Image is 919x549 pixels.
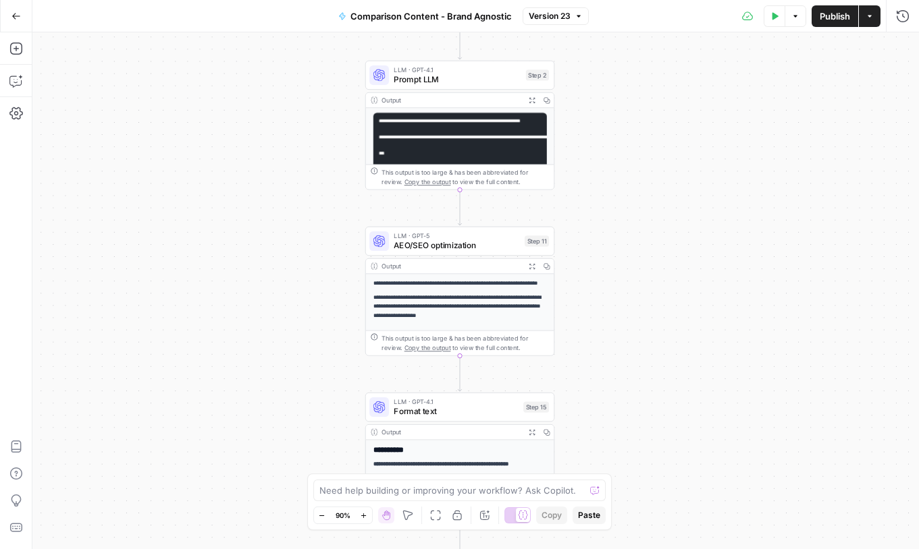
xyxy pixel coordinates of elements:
span: LLM · GPT-4.1 [394,65,521,74]
button: Paste [573,507,606,524]
span: LLM · GPT-5 [394,231,519,240]
span: Copy [542,509,562,521]
g: Edge from step_2 to step_11 [458,190,461,225]
button: Comparison Content - Brand Agnostic [330,5,520,27]
span: AEO/SEO optimization [394,239,519,252]
button: Copy [536,507,567,524]
span: Paste [578,509,600,521]
span: Copy the output [404,344,451,351]
div: This output is too large & has been abbreviated for review. to view the full content. [382,167,549,187]
span: Prompt LLM [394,74,521,86]
div: Step 11 [525,235,549,246]
div: This output is too large & has been abbreviated for review. to view the full content. [382,333,549,353]
div: Step 2 [526,69,549,80]
span: Format text [394,405,519,417]
div: Output [382,427,521,436]
span: Version 23 [529,10,571,22]
div: Step 15 [523,401,549,412]
span: 90% [336,510,350,521]
span: Comparison Content - Brand Agnostic [350,9,512,23]
div: Output [382,261,521,270]
g: Edge from step_9 to step_2 [458,24,461,59]
span: Publish [820,9,850,23]
div: Output [382,95,521,105]
span: Copy the output [404,178,451,185]
g: Edge from step_11 to step_15 [458,356,461,391]
span: LLM · GPT-4.1 [394,397,519,406]
button: Version 23 [523,7,589,25]
button: Publish [812,5,858,27]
